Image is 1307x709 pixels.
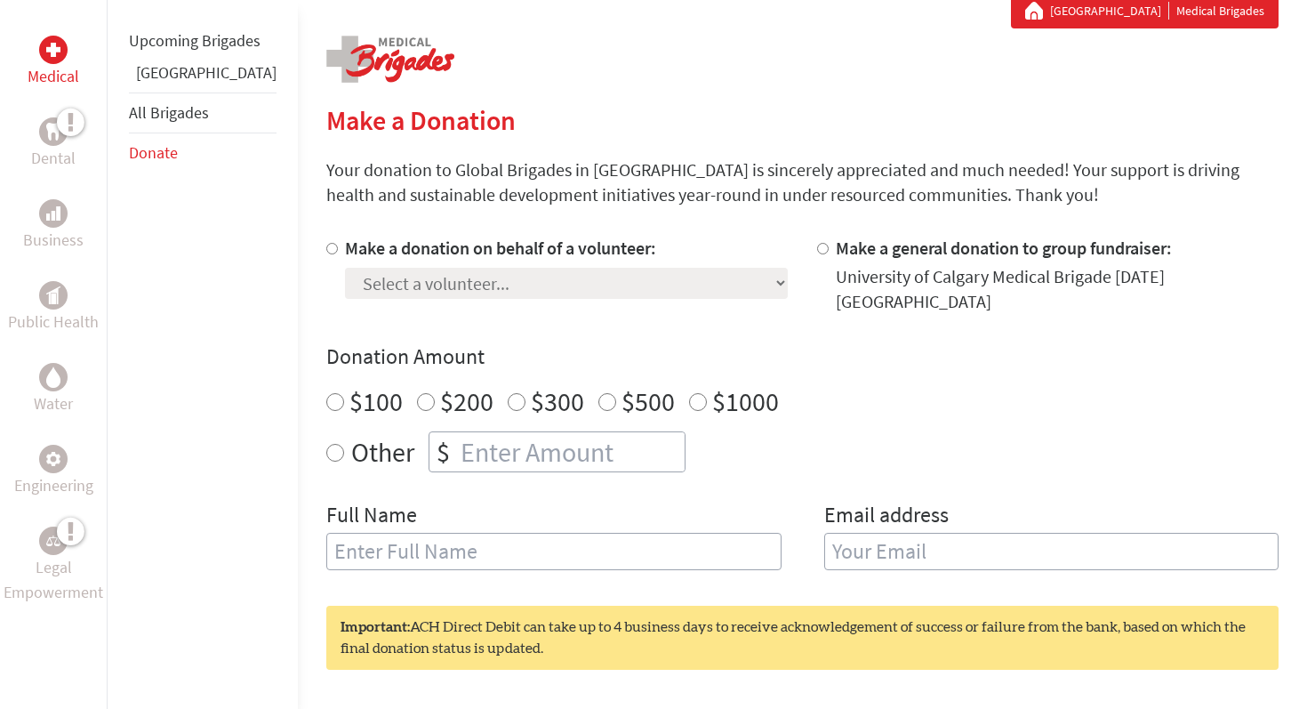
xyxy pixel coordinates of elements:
img: Engineering [46,452,60,466]
a: WaterWater [34,363,73,416]
label: $100 [349,384,403,418]
h2: Make a Donation [326,104,1279,136]
strong: Important: [341,620,410,634]
h4: Donation Amount [326,342,1279,371]
input: Enter Full Name [326,533,782,570]
label: Full Name [326,501,417,533]
p: Business [23,228,84,253]
div: ACH Direct Debit can take up to 4 business days to receive acknowledgement of success or failure ... [326,606,1279,670]
img: Water [46,367,60,387]
li: Upcoming Brigades [129,21,277,60]
div: $ [429,432,457,471]
label: Email address [824,501,949,533]
div: Medical [39,36,68,64]
label: Other [351,431,414,472]
p: Public Health [8,310,99,334]
label: $300 [531,384,584,418]
input: Enter Amount [457,432,685,471]
li: Panama [129,60,277,93]
a: Legal EmpowermentLegal Empowerment [4,527,103,605]
label: $200 [440,384,493,418]
p: Your donation to Global Brigades in [GEOGRAPHIC_DATA] is sincerely appreciated and much needed! Y... [326,157,1279,207]
img: Business [46,206,60,221]
label: Make a donation on behalf of a volunteer: [345,237,656,259]
a: All Brigades [129,102,209,123]
label: $1000 [712,384,779,418]
div: Legal Empowerment [39,527,68,555]
img: Public Health [46,286,60,304]
a: EngineeringEngineering [14,445,93,498]
div: University of Calgary Medical Brigade [DATE] [GEOGRAPHIC_DATA] [836,264,1279,314]
a: Donate [129,142,178,163]
a: DentalDental [31,117,76,171]
img: Dental [46,123,60,140]
a: BusinessBusiness [23,199,84,253]
label: Make a general donation to group fundraiser: [836,237,1172,259]
a: [GEOGRAPHIC_DATA] [136,62,277,83]
p: Water [34,391,73,416]
img: Legal Empowerment [46,536,60,546]
li: Donate [129,133,277,173]
a: Upcoming Brigades [129,30,261,51]
li: All Brigades [129,93,277,133]
div: Medical Brigades [1025,2,1264,20]
div: Public Health [39,281,68,310]
div: Business [39,199,68,228]
label: $500 [621,384,675,418]
div: Water [39,363,68,391]
div: Engineering [39,445,68,473]
img: logo-medical.png [326,36,454,83]
a: Public HealthPublic Health [8,281,99,334]
p: Legal Empowerment [4,555,103,605]
a: [GEOGRAPHIC_DATA] [1050,2,1169,20]
div: Dental [39,117,68,146]
a: MedicalMedical [28,36,79,89]
input: Your Email [824,533,1279,570]
p: Medical [28,64,79,89]
p: Engineering [14,473,93,498]
img: Medical [46,43,60,57]
p: Dental [31,146,76,171]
